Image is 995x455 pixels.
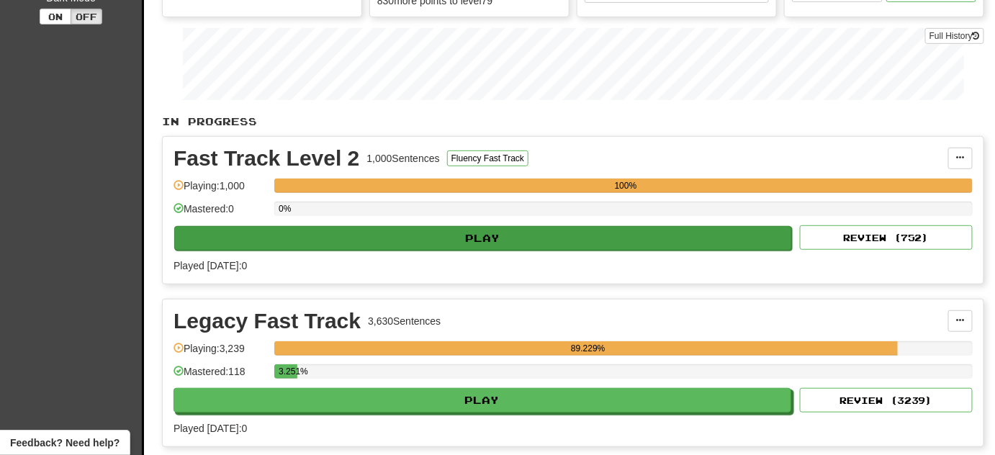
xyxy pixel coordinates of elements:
span: Open feedback widget [10,436,120,450]
a: Full History [925,28,984,44]
div: 3,630 Sentences [368,314,441,328]
button: On [40,9,71,24]
button: Fluency Fast Track [447,150,528,166]
span: Played [DATE]: 0 [174,260,247,271]
button: Play [174,388,791,413]
div: Playing: 1,000 [174,179,267,202]
div: Fast Track Level 2 [174,148,360,169]
div: Playing: 3,239 [174,341,267,365]
div: Mastered: 0 [174,202,267,225]
button: Review (752) [800,225,973,250]
div: 89.229% [279,341,897,356]
div: 100% [279,179,973,193]
span: Played [DATE]: 0 [174,423,247,434]
button: Off [71,9,102,24]
p: In Progress [162,114,984,129]
div: 1,000 Sentences [367,151,440,166]
button: Play [174,226,792,251]
button: Review (3239) [800,388,973,413]
div: Mastered: 118 [174,364,267,388]
div: 3.251% [279,364,297,379]
div: Legacy Fast Track [174,310,361,332]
